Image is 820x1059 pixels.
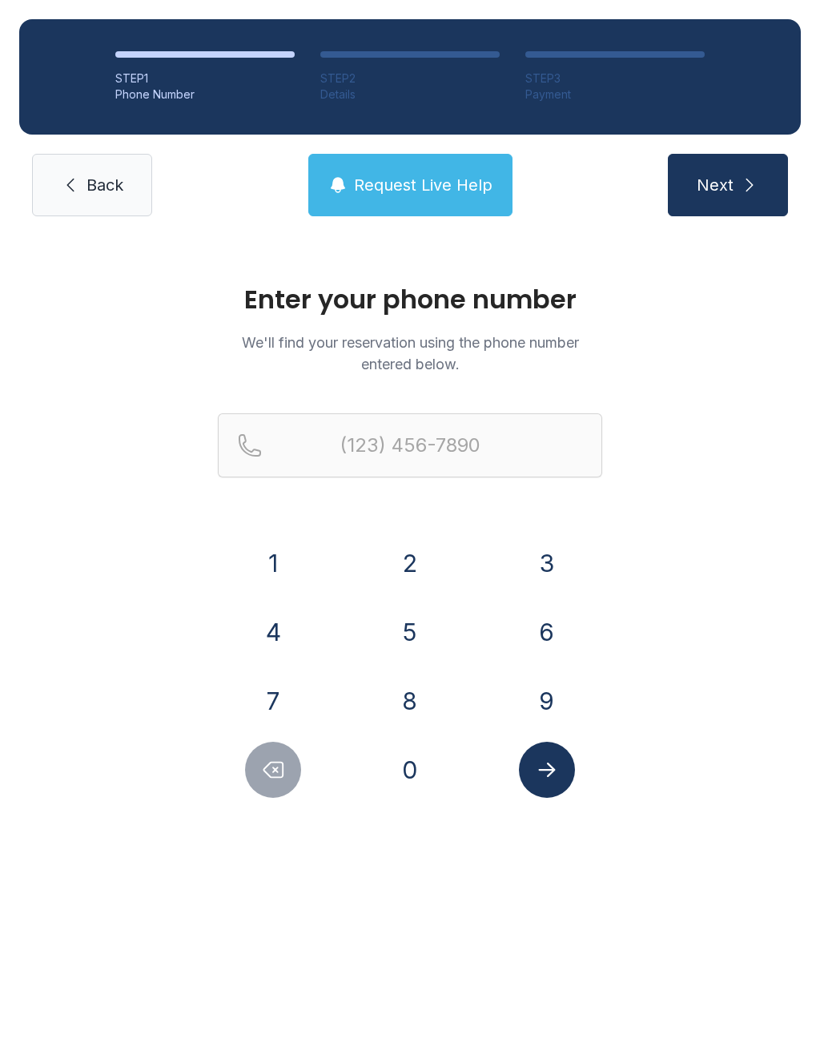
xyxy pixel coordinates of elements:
[218,413,602,477] input: Reservation phone number
[245,742,301,798] button: Delete number
[218,287,602,312] h1: Enter your phone number
[245,604,301,660] button: 4
[519,604,575,660] button: 6
[519,673,575,729] button: 9
[86,174,123,196] span: Back
[382,673,438,729] button: 8
[218,332,602,375] p: We'll find your reservation using the phone number entered below.
[115,70,295,87] div: STEP 1
[320,87,500,103] div: Details
[382,604,438,660] button: 5
[245,535,301,591] button: 1
[354,174,492,196] span: Request Live Help
[382,742,438,798] button: 0
[525,70,705,87] div: STEP 3
[115,87,295,103] div: Phone Number
[525,87,705,103] div: Payment
[320,70,500,87] div: STEP 2
[245,673,301,729] button: 7
[519,535,575,591] button: 3
[519,742,575,798] button: Submit lookup form
[697,174,734,196] span: Next
[382,535,438,591] button: 2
